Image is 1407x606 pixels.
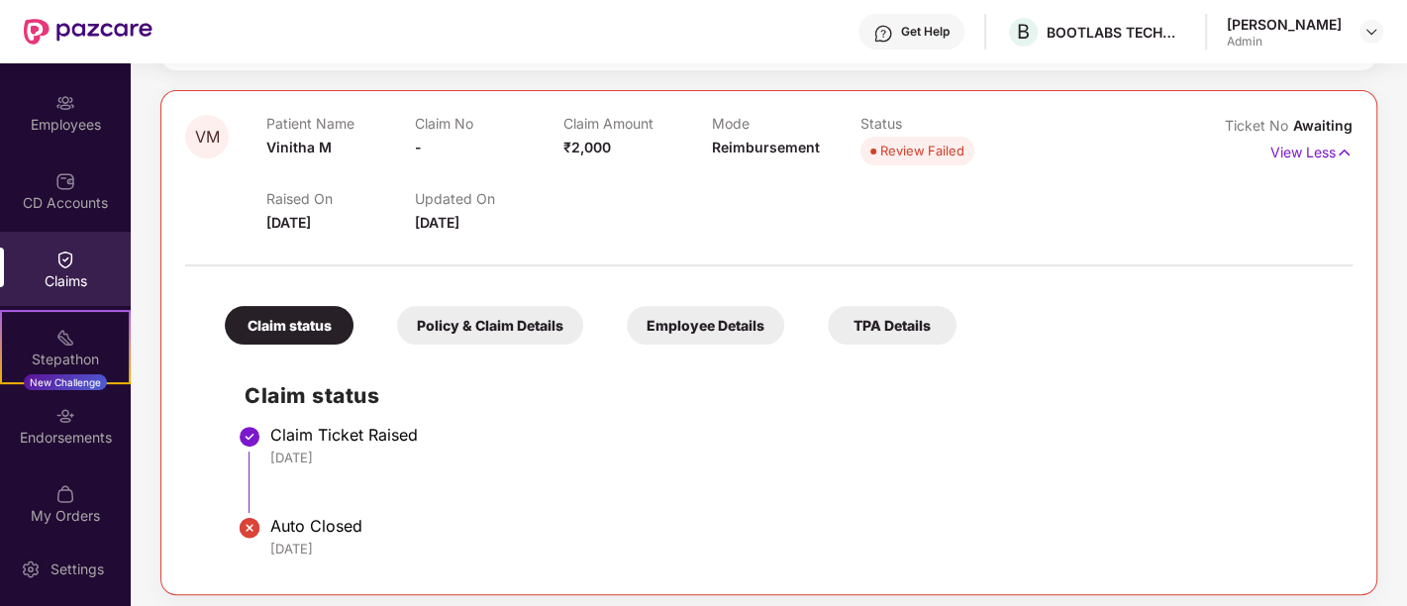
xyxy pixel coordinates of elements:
[1270,137,1353,163] p: View Less
[873,24,893,44] img: svg+xml;base64,PHN2ZyBpZD0iSGVscC0zMngzMiIgeG1sbnM9Imh0dHA6Ly93d3cudzMub3JnLzIwMDAvc3ZnIiB3aWR0aD...
[238,516,261,540] img: svg+xml;base64,PHN2ZyBpZD0iU3RlcC1Eb25lLTIweDIwIiB4bWxucz0iaHR0cDovL3d3dy53My5vcmcvMjAwMC9zdmciIH...
[270,425,1333,445] div: Claim Ticket Raised
[563,115,712,132] p: Claim Amount
[55,250,75,269] img: svg+xml;base64,PHN2ZyBpZD0iQ2xhaW0iIHhtbG5zPSJodHRwOi8vd3d3LnczLm9yZy8yMDAwL3N2ZyIgd2lkdGg9IjIwIi...
[238,425,261,449] img: svg+xml;base64,PHN2ZyBpZD0iU3RlcC1Eb25lLTMyeDMyIiB4bWxucz0iaHR0cDovL3d3dy53My5vcmcvMjAwMC9zdmciIH...
[627,306,784,345] div: Employee Details
[55,171,75,191] img: svg+xml;base64,PHN2ZyBpZD0iQ0RfQWNjb3VudHMiIGRhdGEtbmFtZT0iQ0QgQWNjb3VudHMiIHhtbG5zPSJodHRwOi8vd3...
[270,449,1333,466] div: [DATE]
[270,540,1333,557] div: [DATE]
[245,379,1333,412] h2: Claim status
[24,19,152,45] img: New Pazcare Logo
[563,139,611,155] span: ₹2,000
[1225,117,1293,134] span: Ticket No
[1336,142,1353,163] img: svg+xml;base64,PHN2ZyB4bWxucz0iaHR0cDovL3d3dy53My5vcmcvMjAwMC9zdmciIHdpZHRoPSIxNyIgaGVpZ2h0PSIxNy...
[266,139,332,155] span: Vinitha M
[45,559,110,579] div: Settings
[195,129,220,146] span: VM
[397,306,583,345] div: Policy & Claim Details
[415,115,563,132] p: Claim No
[55,328,75,348] img: svg+xml;base64,PHN2ZyB4bWxucz0iaHR0cDovL3d3dy53My5vcmcvMjAwMC9zdmciIHdpZHRoPSIyMSIgaGVpZ2h0PSIyMC...
[1047,23,1185,42] div: BOOTLABS TECHNOLOGIES PRIVATE LIMITED
[21,559,41,579] img: svg+xml;base64,PHN2ZyBpZD0iU2V0dGluZy0yMHgyMCIgeG1sbnM9Imh0dHA6Ly93d3cudzMub3JnLzIwMDAvc3ZnIiB3aW...
[266,115,415,132] p: Patient Name
[270,516,1333,536] div: Auto Closed
[266,190,415,207] p: Raised On
[2,350,129,369] div: Stepathon
[415,214,459,231] span: [DATE]
[860,115,1009,132] p: Status
[1293,117,1353,134] span: Awaiting
[55,406,75,426] img: svg+xml;base64,PHN2ZyBpZD0iRW5kb3JzZW1lbnRzIiB4bWxucz0iaHR0cDovL3d3dy53My5vcmcvMjAwMC9zdmciIHdpZH...
[712,139,820,155] span: Reimbursement
[24,374,107,390] div: New Challenge
[880,141,964,160] div: Review Failed
[415,139,422,155] span: -
[1227,15,1342,34] div: [PERSON_NAME]
[266,214,311,231] span: [DATE]
[1017,20,1030,44] span: B
[225,306,353,345] div: Claim status
[1227,34,1342,50] div: Admin
[55,484,75,504] img: svg+xml;base64,PHN2ZyBpZD0iTXlfT3JkZXJzIiBkYXRhLW5hbWU9Ik15IE9yZGVycyIgeG1sbnM9Imh0dHA6Ly93d3cudz...
[55,93,75,113] img: svg+xml;base64,PHN2ZyBpZD0iRW1wbG95ZWVzIiB4bWxucz0iaHR0cDovL3d3dy53My5vcmcvMjAwMC9zdmciIHdpZHRoPS...
[1363,24,1379,40] img: svg+xml;base64,PHN2ZyBpZD0iRHJvcGRvd24tMzJ4MzIiIHhtbG5zPSJodHRwOi8vd3d3LnczLm9yZy8yMDAwL3N2ZyIgd2...
[712,115,860,132] p: Mode
[415,190,563,207] p: Updated On
[901,24,950,40] div: Get Help
[828,306,956,345] div: TPA Details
